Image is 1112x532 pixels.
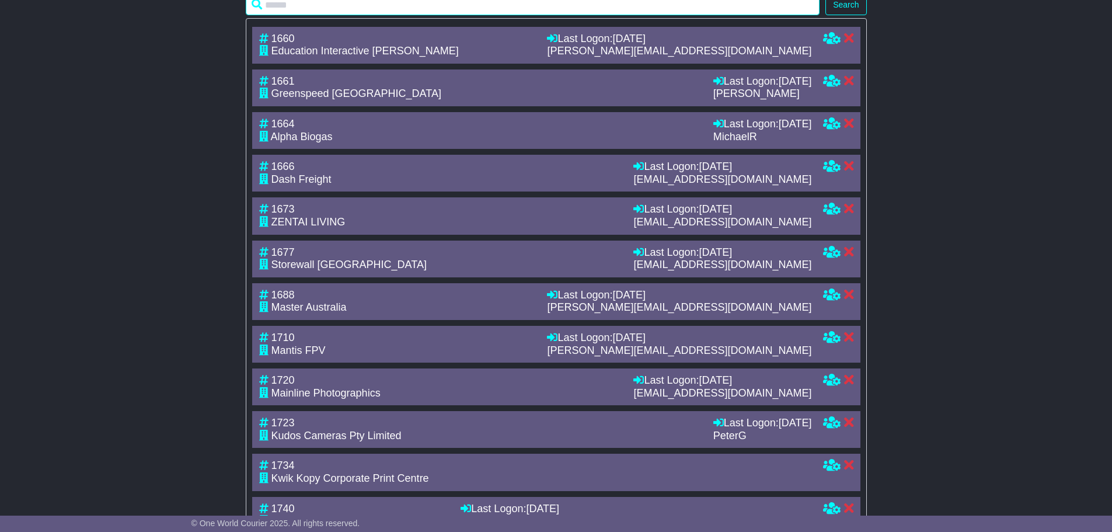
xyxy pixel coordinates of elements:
[633,259,811,272] div: [EMAIL_ADDRESS][DOMAIN_NAME]
[271,45,459,57] span: Education Interactive [PERSON_NAME]
[779,118,812,130] span: [DATE]
[526,503,559,514] span: [DATE]
[547,301,811,314] div: [PERSON_NAME][EMAIL_ADDRESS][DOMAIN_NAME]
[612,332,646,343] span: [DATE]
[271,246,295,258] span: 1677
[271,301,347,313] span: Master Australia
[271,374,295,386] span: 1720
[271,161,295,172] span: 1666
[633,387,811,400] div: [EMAIL_ADDRESS][DOMAIN_NAME]
[271,460,295,471] span: 1734
[271,332,295,343] span: 1710
[191,519,360,528] span: © One World Courier 2025. All rights reserved.
[699,246,732,258] span: [DATE]
[461,503,811,516] div: Last Logon:
[271,417,295,429] span: 1723
[547,33,811,46] div: Last Logon:
[713,75,812,88] div: Last Logon:
[271,33,295,44] span: 1660
[271,503,295,514] span: 1740
[271,118,295,130] span: 1664
[699,374,732,386] span: [DATE]
[633,216,811,229] div: [EMAIL_ADDRESS][DOMAIN_NAME]
[612,33,646,44] span: [DATE]
[633,203,811,216] div: Last Logon:
[271,88,441,99] span: Greenspeed [GEOGRAPHIC_DATA]
[779,417,812,429] span: [DATE]
[713,88,812,100] div: [PERSON_NAME]
[271,203,295,215] span: 1673
[271,387,381,399] span: Mainline Photographics
[271,216,346,228] span: ZENTAI LIVING
[271,430,402,441] span: Kudos Cameras Pty Limited
[271,345,326,356] span: Mantis FPV
[547,332,811,345] div: Last Logon:
[633,246,811,259] div: Last Logon:
[713,118,812,131] div: Last Logon:
[713,430,812,443] div: PeterG
[271,259,427,270] span: Storewall [GEOGRAPHIC_DATA]
[547,45,811,58] div: [PERSON_NAME][EMAIL_ADDRESS][DOMAIN_NAME]
[547,289,811,302] div: Last Logon:
[271,472,429,484] span: Kwik Kopy Corporate Print Centre
[713,131,812,144] div: MichaelR
[271,173,332,185] span: Dash Freight
[271,75,295,87] span: 1661
[699,161,732,172] span: [DATE]
[633,173,811,186] div: [EMAIL_ADDRESS][DOMAIN_NAME]
[633,374,811,387] div: Last Logon:
[271,131,333,142] span: Alpha Biogas
[699,203,732,215] span: [DATE]
[633,161,811,173] div: Last Logon:
[713,417,812,430] div: Last Logon:
[271,289,295,301] span: 1688
[779,75,812,87] span: [DATE]
[547,345,811,357] div: [PERSON_NAME][EMAIL_ADDRESS][DOMAIN_NAME]
[612,289,646,301] span: [DATE]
